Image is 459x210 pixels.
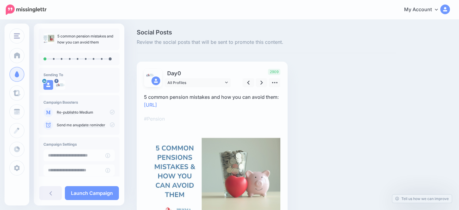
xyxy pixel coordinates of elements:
a: Tell us how we can improve [392,195,452,203]
img: user_default_image.png [151,76,160,85]
a: update reminder [77,123,105,128]
a: [URL] [144,102,157,108]
p: to Medium [57,110,115,115]
img: Missinglettr [6,5,46,15]
img: 414568180_896241495835315_8155537585630928990_n-bsa154493.jpg [146,71,155,79]
a: All Profiles [164,78,231,87]
p: 5 common pension mistakes and how you can avoid them: [144,93,280,109]
h4: Sending To [43,73,115,77]
a: Re-publish [57,110,75,115]
img: menu.png [14,33,20,39]
p: 5 common pension mistakes and how you can avoid them [57,33,115,45]
img: 766cb14db780ed8fe3dde41c53460108_thumb.jpg [43,33,54,44]
p: #Pension [144,115,280,123]
img: 414568180_896241495835315_8155537585630928990_n-bsa154493.jpg [56,80,65,90]
h4: Campaign Boosters [43,100,115,105]
span: 0 [177,70,181,76]
span: Social Posts [137,29,396,35]
img: user_default_image.png [43,80,53,90]
h4: Campaign Settings [43,142,115,147]
p: Send me an [57,122,115,128]
p: Day [164,69,232,78]
span: All Profiles [167,79,224,86]
span: Review the social posts that will be sent to promote this content. [137,38,396,46]
a: My Account [398,2,450,17]
span: 2909 [268,69,280,75]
